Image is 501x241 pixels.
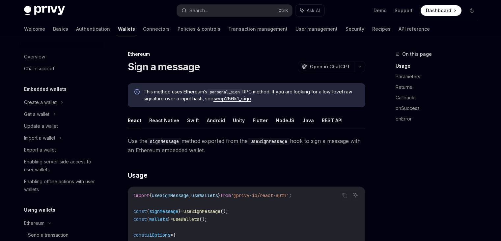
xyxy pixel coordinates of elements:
[374,7,387,14] a: Demo
[19,176,103,195] a: Enabling offline actions with user wallets
[144,88,359,102] span: This method uses Ethereum’s RPC method. If you are looking for a low-level raw signature over a i...
[395,7,413,14] a: Support
[24,206,55,214] h5: Using wallets
[253,113,268,128] button: Flutter
[248,138,290,145] code: useSignMessage
[147,138,181,145] code: signMessage
[24,134,55,142] div: Import a wallet
[152,192,189,198] span: useSignMessage
[128,136,365,155] span: Use the method exported from the hook to sign a message with an Ethereum embedded wallet.
[133,232,147,238] span: const
[207,89,242,95] code: personal_sign
[133,192,149,198] span: import
[307,7,320,14] span: Ask AI
[149,208,178,214] span: signMessage
[147,232,170,238] span: uiOptions
[19,144,103,156] a: Export a wallet
[295,21,338,37] a: User management
[302,113,314,128] button: Java
[170,216,173,222] span: =
[213,96,251,102] a: secp256k1_sign
[24,21,45,37] a: Welcome
[467,5,477,16] button: Toggle dark mode
[178,208,181,214] span: }
[24,219,44,227] div: Ethereum
[207,113,225,128] button: Android
[170,232,173,238] span: =
[24,98,57,106] div: Create a wallet
[19,120,103,132] a: Update a wallet
[191,192,218,198] span: useWallets
[19,63,103,75] a: Chain support
[149,192,152,198] span: {
[24,53,45,61] div: Overview
[147,216,149,222] span: {
[187,113,199,128] button: Swift
[231,192,289,198] span: '@privy-io/react-auth'
[118,21,135,37] a: Wallets
[421,5,461,16] a: Dashboard
[189,7,208,15] div: Search...
[24,6,65,15] img: dark logo
[178,21,220,37] a: Policies & controls
[19,156,103,176] a: Enabling server-side access to user wallets
[341,191,349,199] button: Copy the contents from the code block
[396,92,483,103] a: Callbacks
[298,61,354,72] button: Open in ChatGPT
[24,146,56,154] div: Export a wallet
[177,5,292,17] button: Search...CtrlK
[295,5,324,17] button: Ask AI
[396,61,483,71] a: Usage
[143,21,170,37] a: Connectors
[19,51,103,63] a: Overview
[133,208,147,214] span: const
[128,61,200,73] h1: Sign a message
[396,103,483,114] a: onSuccess
[76,21,110,37] a: Authentication
[168,216,170,222] span: }
[24,122,58,130] div: Update a wallet
[276,113,294,128] button: NodeJS
[372,21,391,37] a: Recipes
[28,231,69,239] div: Send a transaction
[53,21,68,37] a: Basics
[133,216,147,222] span: const
[128,171,148,180] span: Usage
[351,191,360,199] button: Ask AI
[399,21,430,37] a: API reference
[128,51,365,57] div: Ethereum
[322,113,343,128] button: REST API
[396,71,483,82] a: Parameters
[396,82,483,92] a: Returns
[183,208,220,214] span: useSignMessage
[289,192,292,198] span: ;
[149,216,168,222] span: wallets
[402,50,432,58] span: On this page
[228,21,288,37] a: Transaction management
[128,113,141,128] button: React
[24,158,99,174] div: Enabling server-side access to user wallets
[233,113,245,128] button: Unity
[310,63,350,70] span: Open in ChatGPT
[220,208,228,214] span: ();
[147,208,149,214] span: {
[189,192,191,198] span: ,
[19,229,103,241] a: Send a transaction
[24,65,54,73] div: Chain support
[426,7,451,14] span: Dashboard
[24,178,99,193] div: Enabling offline actions with user wallets
[149,113,179,128] button: React Native
[173,232,176,238] span: {
[181,208,183,214] span: =
[173,216,199,222] span: useWallets
[218,192,220,198] span: }
[346,21,364,37] a: Security
[134,89,141,96] svg: Info
[24,110,49,118] div: Get a wallet
[278,8,288,13] span: Ctrl K
[199,216,207,222] span: ();
[396,114,483,124] a: onError
[24,85,67,93] h5: Embedded wallets
[220,192,231,198] span: from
